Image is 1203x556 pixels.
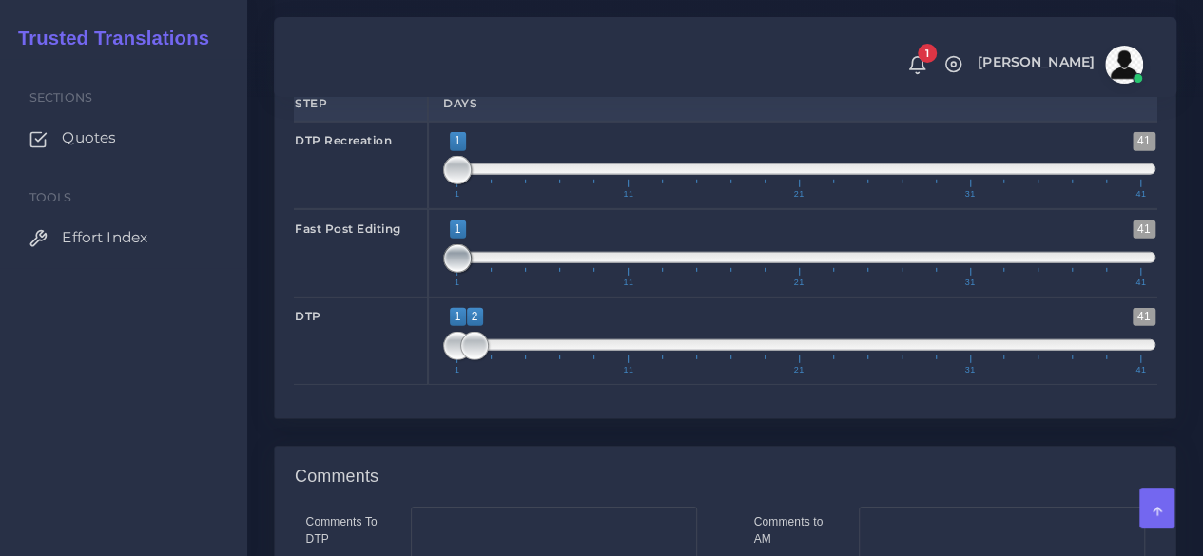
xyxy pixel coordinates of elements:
[961,190,978,199] span: 31
[1133,366,1149,374] span: 41
[1133,278,1149,287] span: 41
[443,96,477,110] strong: Days
[918,44,937,63] span: 1
[295,221,401,236] strong: Fast Post Editing
[295,467,378,488] h4: Comments
[754,513,830,547] label: Comments to AM
[791,366,807,374] span: 21
[968,46,1150,84] a: [PERSON_NAME]avatar
[1133,190,1149,199] span: 41
[62,127,116,148] span: Quotes
[452,278,463,287] span: 1
[295,309,321,323] strong: DTP
[791,190,807,199] span: 21
[1133,220,1155,239] span: 41
[452,190,463,199] span: 1
[1105,46,1143,84] img: avatar
[5,23,209,54] a: Trusted Translations
[452,366,463,374] span: 1
[5,27,209,49] h2: Trusted Translations
[467,308,483,326] span: 2
[791,278,807,287] span: 21
[295,133,392,147] strong: DTP Recreation
[295,96,327,110] strong: Step
[450,308,466,326] span: 1
[450,220,466,239] span: 1
[62,227,147,248] span: Effort Index
[14,218,233,258] a: Effort Index
[620,190,636,199] span: 11
[961,366,978,374] span: 31
[978,55,1095,68] span: [PERSON_NAME]
[306,513,382,547] label: Comments To DTP
[620,366,636,374] span: 11
[620,278,636,287] span: 11
[29,90,92,105] span: Sections
[1133,132,1155,150] span: 41
[901,54,934,75] a: 1
[14,118,233,158] a: Quotes
[450,132,466,150] span: 1
[1133,308,1155,326] span: 41
[29,190,72,204] span: Tools
[961,278,978,287] span: 31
